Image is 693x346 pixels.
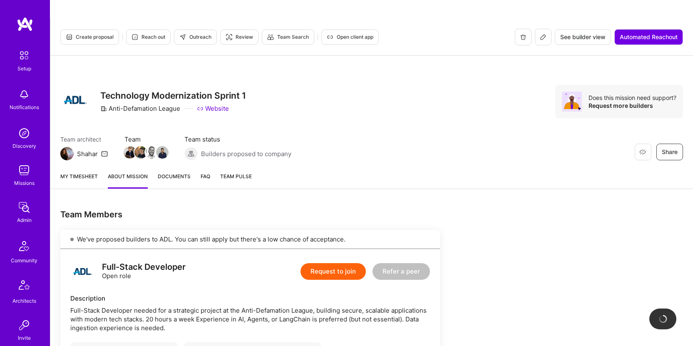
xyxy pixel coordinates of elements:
span: Reach out [132,33,165,41]
span: Team [124,135,168,144]
a: FAQ [201,172,210,189]
div: Request more builders [589,102,676,110]
div: Notifications [10,103,39,112]
img: Avatar [562,92,582,112]
div: Community [11,256,37,265]
span: See builder view [560,33,606,41]
button: See builder view [555,29,611,45]
img: Invite [16,317,32,334]
i: icon EyeClosed [639,149,646,155]
h3: Technology Modernization Sprint 1 [100,90,246,101]
a: About Mission [108,172,148,189]
img: logo [70,259,95,284]
div: Admin [17,216,32,224]
button: Refer a peer [373,263,430,280]
div: Full-Stack Developer needed for a strategic project at the Anti-Defamation League, building secur... [70,306,430,332]
button: Request to join [301,263,366,280]
a: Team Member Avatar [135,145,146,159]
span: Open client app [327,33,373,41]
i: icon Mail [101,150,108,157]
img: teamwork [16,162,32,179]
div: Architects [12,296,36,305]
i: icon Targeter [226,34,232,40]
img: discovery [16,125,32,142]
button: Share [656,144,683,160]
div: Discovery [12,142,36,150]
div: Anti-Defamation League [100,104,180,113]
a: Team Pulse [220,172,252,189]
a: Team Member Avatar [146,145,157,159]
a: Website [197,104,229,113]
img: logo [17,17,33,32]
a: Team Member Avatar [157,145,168,159]
span: Automated Reachout [620,33,678,41]
div: Invite [18,334,31,342]
img: Architects [14,276,34,296]
img: Team Member Avatar [124,146,136,159]
div: Team Members [60,209,440,220]
button: Automated Reachout [614,29,683,45]
a: My timesheet [60,172,98,189]
img: Company Logo [60,85,90,115]
a: Team Member Avatar [124,145,135,159]
div: Full-Stack Developer [102,263,186,271]
div: Shahar [77,149,98,158]
div: Description [70,294,430,303]
div: Setup [17,64,31,73]
span: Outreach [179,33,211,41]
img: Team Member Avatar [145,146,158,159]
span: Team status [184,135,291,144]
div: We've proposed builders to ADL. You can still apply but there's a low chance of acceptance. [60,230,440,249]
div: Open role [102,263,186,280]
span: Builders proposed to company [201,149,291,158]
img: Team Member Avatar [156,146,169,159]
img: Team Member Avatar [134,146,147,159]
img: bell [16,86,32,103]
span: Create proposal [66,33,114,41]
img: setup [15,47,33,64]
i: icon CompanyGray [100,105,107,112]
span: Share [662,148,678,156]
span: Review [226,33,253,41]
span: Documents [158,172,191,181]
button: Reach out [126,30,171,45]
img: admin teamwork [16,199,32,216]
button: Outreach [174,30,217,45]
button: Create proposal [60,30,119,45]
i: icon Proposal [66,34,72,40]
img: Team Architect [60,147,74,160]
button: Open client app [321,30,379,45]
div: Does this mission need support? [589,94,676,102]
a: Documents [158,172,191,189]
span: Team Pulse [220,173,252,179]
button: Review [220,30,258,45]
img: loading [659,315,667,323]
span: Team Search [267,33,309,41]
button: Team Search [262,30,314,45]
span: Team architect [60,135,108,144]
img: Community [14,236,34,256]
img: Builders proposed to company [184,147,198,160]
div: Missions [14,179,35,187]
